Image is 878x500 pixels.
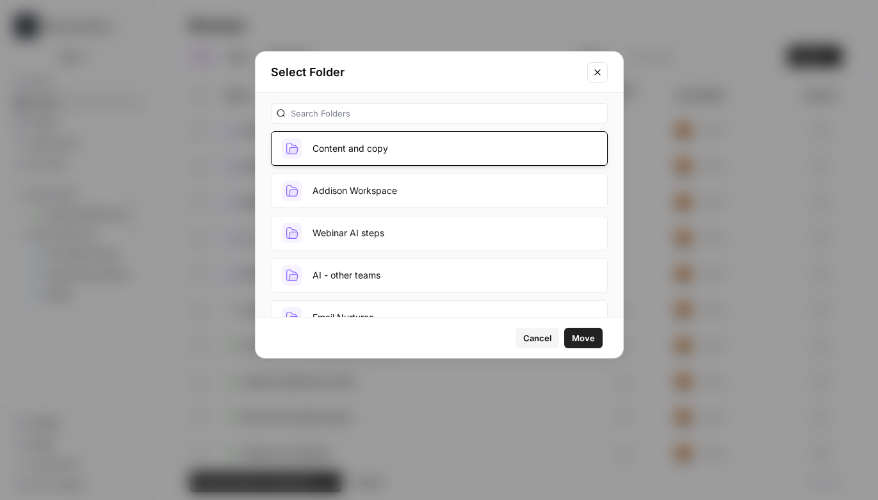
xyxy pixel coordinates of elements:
span: Cancel [523,332,551,344]
h2: Select Folder [271,63,580,81]
button: AI - other teams [271,258,608,293]
button: Addison Workspace [271,173,608,208]
button: Content and copy [271,131,608,166]
input: Search Folders [291,107,602,120]
button: Close modal [587,62,608,83]
button: Email Nurtures [271,300,608,335]
button: Webinar AI steps [271,216,608,250]
span: Move [572,332,595,344]
button: Cancel [516,328,559,348]
button: Move [564,328,603,348]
